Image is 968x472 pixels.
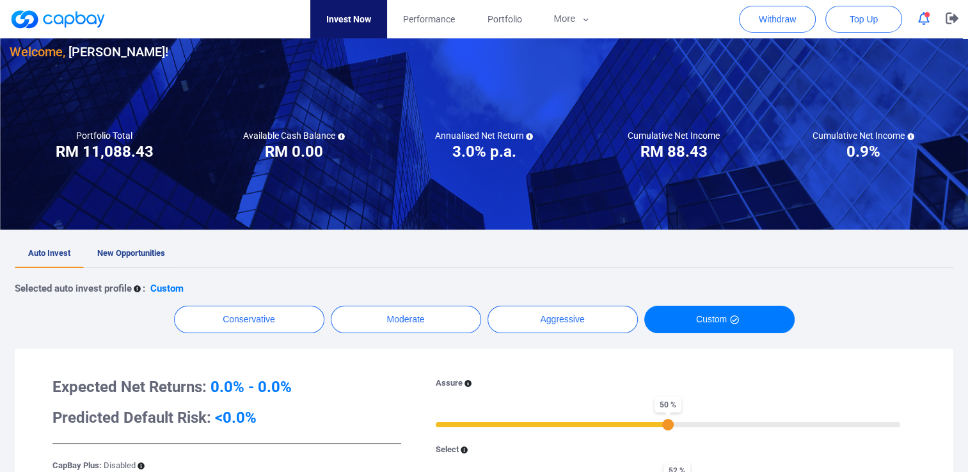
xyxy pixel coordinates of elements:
[850,13,878,26] span: Top Up
[403,12,455,26] span: Performance
[436,377,463,390] p: Assure
[56,141,154,162] h3: RM 11,088.43
[174,306,324,333] button: Conservative
[265,141,323,162] h3: RM 0.00
[655,397,681,413] span: 50 %
[76,130,132,141] h5: Portfolio Total
[739,6,816,33] button: Withdraw
[10,42,168,62] h3: [PERSON_NAME] !
[210,378,292,396] span: 0.0% - 0.0%
[143,281,145,296] p: :
[487,12,521,26] span: Portfolio
[15,281,132,296] p: Selected auto invest profile
[628,130,720,141] h5: Cumulative Net Income
[331,306,481,333] button: Moderate
[488,306,638,333] button: Aggressive
[434,130,533,141] h5: Annualised Net Return
[243,130,345,141] h5: Available Cash Balance
[813,130,914,141] h5: Cumulative Net Income
[28,248,70,258] span: Auto Invest
[150,281,184,296] p: Custom
[52,407,401,428] h3: Predicted Default Risk:
[640,141,708,162] h3: RM 88.43
[846,141,880,162] h3: 0.9%
[215,409,257,427] span: <0.0%
[52,377,401,397] h3: Expected Net Returns:
[644,306,795,333] button: Custom
[452,141,516,162] h3: 3.0% p.a.
[825,6,902,33] button: Top Up
[10,44,65,59] span: Welcome,
[436,443,459,457] p: Select
[104,460,136,470] span: Disabled
[97,248,165,258] span: New Opportunities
